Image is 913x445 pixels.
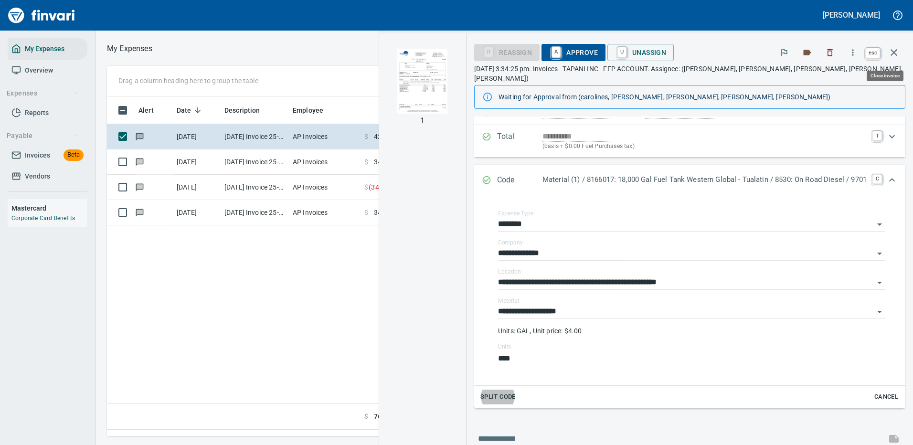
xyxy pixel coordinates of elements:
[873,276,886,289] button: Open
[873,305,886,318] button: Open
[173,200,221,225] td: [DATE]
[474,165,905,196] div: Expand
[374,132,404,141] span: 42,266.34
[11,215,75,222] a: Corporate Card Benefits
[25,170,50,182] span: Vendors
[25,149,50,161] span: Invoices
[499,88,897,106] div: Waiting for Approval from (carolines, [PERSON_NAME], [PERSON_NAME], [PERSON_NAME], [PERSON_NAME])
[138,105,166,116] span: Alert
[364,132,368,141] span: $
[872,131,882,140] a: T
[498,240,523,245] label: Company
[774,42,795,63] button: Flag
[374,208,404,217] span: 34,615.47
[823,10,880,20] h5: [PERSON_NAME]
[289,175,361,200] td: AP Invoices
[615,44,666,61] span: Unassign
[25,43,64,55] span: My Expenses
[871,390,902,404] button: Cancel
[8,38,87,60] a: My Expenses
[177,105,204,116] span: Date
[607,44,674,61] button: UUnassign
[796,42,817,63] button: Labels
[549,44,598,61] span: Approve
[866,48,880,58] a: esc
[11,203,87,213] h6: Mastercard
[617,47,626,57] a: U
[552,47,561,57] a: A
[873,218,886,231] button: Open
[8,60,87,81] a: Overview
[25,107,49,119] span: Reports
[173,149,221,175] td: [DATE]
[224,105,260,116] span: Description
[135,184,145,190] span: Has messages
[390,49,455,114] img: Page 1
[3,85,83,102] button: Expenses
[221,124,289,149] td: [DATE] Invoice 25-492035 from Associated Petroleum Products Inc (APP) (1-23098)
[173,124,221,149] td: [DATE]
[173,175,221,200] td: [DATE]
[873,392,899,403] span: Cancel
[498,298,519,304] label: Material
[842,42,863,63] button: More
[541,44,605,61] button: AApprove
[374,412,404,422] span: 76,961.61
[221,175,289,200] td: [DATE] Invoice 25-485103C from Associated Petroleum Products Inc (APP) (1-23098)
[374,157,404,167] span: 34,695.27
[474,48,540,56] div: Reassign
[498,326,885,336] p: Units: GAL, Unit price: $4.00
[135,133,145,139] span: Has messages
[542,174,867,185] p: Material (1) / 8166017: 18,000 Gal Fuel Tank Western Global - Tualatin / 8530: On Road Diesel / 9701
[542,142,867,151] p: (basis + $0.00 Fuel Purchases tax)
[364,157,368,167] span: $
[819,42,840,63] button: Discard
[3,127,83,145] button: Payable
[478,390,518,404] button: Split Code
[497,174,542,187] p: Code
[364,208,368,217] span: $
[289,124,361,149] td: AP Invoices
[872,174,882,184] a: C
[820,8,882,22] button: [PERSON_NAME]
[107,43,152,54] p: My Expenses
[364,182,368,192] span: $
[474,125,905,157] div: Expand
[368,105,404,116] span: Amount
[7,130,79,142] span: Payable
[289,149,361,175] td: AP Invoices
[25,64,53,76] span: Overview
[474,196,905,408] div: Expand
[138,105,154,116] span: Alert
[480,392,516,403] span: Split Code
[474,64,905,83] p: [DATE] 3:34:25 pm. Invoices - TAPANI INC - FFP ACCOUNT. Assignee: ([PERSON_NAME], [PERSON_NAME], ...
[293,105,336,116] span: Employee
[7,87,79,99] span: Expenses
[8,166,87,187] a: Vendors
[8,102,87,124] a: Reports
[293,105,323,116] span: Employee
[289,200,361,225] td: AP Invoices
[221,149,289,175] td: [DATE] Invoice 25-485103A from Associated Petroleum Products Inc (APP) (1-23098)
[873,247,886,260] button: Open
[8,145,87,166] a: InvoicesBeta
[364,412,368,422] span: $
[497,131,542,151] p: Total
[498,269,520,275] label: Location
[6,4,77,27] img: Finvari
[420,115,425,127] p: 1
[118,76,258,85] p: Drag a column heading here to group the table
[498,211,533,216] label: Expense Type
[135,209,145,215] span: Has messages
[224,105,273,116] span: Description
[177,105,191,116] span: Date
[135,159,145,165] span: Has messages
[107,43,152,54] nav: breadcrumb
[221,200,289,225] td: [DATE] Invoice 25-485103 from Associated Petroleum Products Inc (APP) (1-23098)
[64,149,84,160] span: Beta
[369,182,404,192] span: ( 34,615.47 )
[498,344,511,350] label: Units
